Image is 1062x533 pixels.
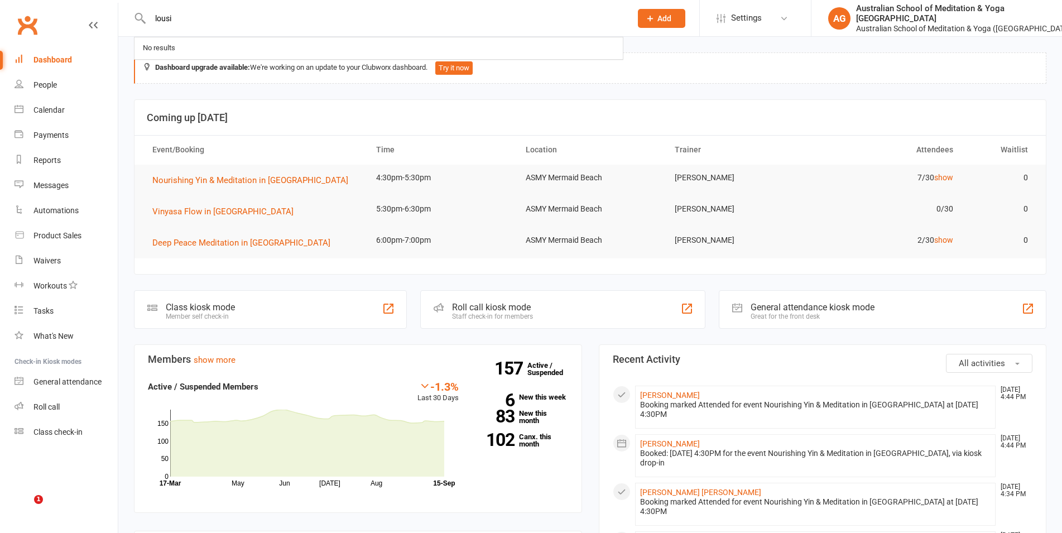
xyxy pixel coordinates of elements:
td: ASMY Mermaid Beach [516,165,665,191]
a: Roll call [15,395,118,420]
button: Vinyasa Flow in [GEOGRAPHIC_DATA] [152,205,301,218]
div: Booked: [DATE] 4:30PM for the event Nourishing Yin & Meditation in [GEOGRAPHIC_DATA], via kiosk d... [640,449,991,468]
strong: 83 [475,408,515,425]
div: Dashboard [33,55,72,64]
div: Messages [33,181,69,190]
td: 2/30 [814,227,963,253]
th: Time [366,136,515,164]
div: Automations [33,206,79,215]
button: All activities [946,354,1032,373]
button: Try it now [435,61,473,75]
a: 6New this week [475,393,568,401]
a: Clubworx [13,11,41,39]
div: People [33,80,57,89]
a: People [15,73,118,98]
a: 83New this month [475,410,568,424]
div: We're working on an update to your Clubworx dashboard. [134,52,1046,84]
strong: Dashboard upgrade available: [155,63,250,71]
a: General attendance kiosk mode [15,369,118,395]
strong: 6 [475,392,515,409]
div: Product Sales [33,231,81,240]
time: [DATE] 4:44 PM [995,386,1032,401]
input: Search... [147,11,623,26]
a: [PERSON_NAME] [640,439,700,448]
strong: 102 [475,431,515,448]
a: show more [194,355,236,365]
td: 0 [963,196,1038,222]
a: Product Sales [15,223,118,248]
div: Member self check-in [166,313,235,320]
time: [DATE] 4:44 PM [995,435,1032,449]
td: 0 [963,227,1038,253]
a: Reports [15,148,118,173]
div: Waivers [33,256,61,265]
th: Attendees [814,136,963,164]
td: [PERSON_NAME] [665,196,814,222]
td: [PERSON_NAME] [665,165,814,191]
button: Add [638,9,685,28]
a: Payments [15,123,118,148]
button: Nourishing Yin & Meditation in [GEOGRAPHIC_DATA] [152,174,356,187]
a: Calendar [15,98,118,123]
h3: Coming up [DATE] [147,112,1034,123]
div: What's New [33,332,74,340]
td: 4:30pm-5:30pm [366,165,515,191]
iframe: Intercom live chat [11,495,38,522]
strong: Active / Suspended Members [148,382,258,392]
div: Reports [33,156,61,165]
a: What's New [15,324,118,349]
span: Nourishing Yin & Meditation in [GEOGRAPHIC_DATA] [152,175,348,185]
a: Waivers [15,248,118,273]
td: ASMY Mermaid Beach [516,196,665,222]
a: [PERSON_NAME] [640,391,700,400]
time: [DATE] 4:34 PM [995,483,1032,498]
span: Settings [731,6,762,31]
div: Roll call [33,402,60,411]
div: AG [828,7,850,30]
th: Waitlist [963,136,1038,164]
td: 0/30 [814,196,963,222]
h3: Members [148,354,568,365]
div: Class kiosk mode [166,302,235,313]
div: No results [140,40,179,56]
span: All activities [959,358,1005,368]
a: Messages [15,173,118,198]
div: Tasks [33,306,54,315]
td: ASMY Mermaid Beach [516,227,665,253]
a: 102Canx. this month [475,433,568,448]
div: Class check-in [33,428,83,436]
span: Deep Peace Meditation in [GEOGRAPHIC_DATA] [152,238,330,248]
div: General attendance kiosk mode [751,302,874,313]
button: Deep Peace Meditation in [GEOGRAPHIC_DATA] [152,236,338,249]
a: Dashboard [15,47,118,73]
a: show [934,236,953,244]
div: Roll call kiosk mode [452,302,533,313]
strong: 157 [494,360,527,377]
div: Calendar [33,105,65,114]
div: Booking marked Attended for event Nourishing Yin & Meditation in [GEOGRAPHIC_DATA] at [DATE] 4:30PM [640,497,991,516]
div: Great for the front desk [751,313,874,320]
div: Last 30 Days [417,380,459,404]
a: Class kiosk mode [15,420,118,445]
div: Workouts [33,281,67,290]
td: [PERSON_NAME] [665,227,814,253]
td: 6:00pm-7:00pm [366,227,515,253]
th: Trainer [665,136,814,164]
th: Location [516,136,665,164]
div: Booking marked Attended for event Nourishing Yin & Meditation in [GEOGRAPHIC_DATA] at [DATE] 4:30PM [640,400,991,419]
td: 7/30 [814,165,963,191]
span: Vinyasa Flow in [GEOGRAPHIC_DATA] [152,207,294,217]
div: General attendance [33,377,102,386]
div: Payments [33,131,69,140]
a: show [934,173,953,182]
a: 157Active / Suspended [527,353,576,385]
span: Add [657,14,671,23]
th: Event/Booking [142,136,366,164]
td: 0 [963,165,1038,191]
span: 1 [34,495,43,504]
h3: Recent Activity [613,354,1033,365]
a: Tasks [15,299,118,324]
a: Automations [15,198,118,223]
td: 5:30pm-6:30pm [366,196,515,222]
a: [PERSON_NAME] [PERSON_NAME] [640,488,761,497]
